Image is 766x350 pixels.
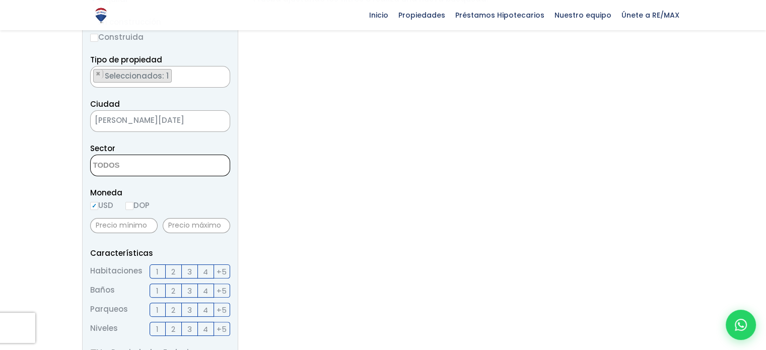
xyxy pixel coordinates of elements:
input: Precio mínimo [90,218,158,233]
span: 4 [203,265,208,278]
button: Remove item [94,69,103,79]
span: 3 [187,265,192,278]
span: 1 [156,304,159,316]
span: Baños [90,284,115,298]
span: Inicio [364,8,393,23]
input: USD [90,202,98,210]
span: × [215,117,220,126]
span: 3 [187,304,192,316]
span: × [219,69,224,79]
span: Parqueos [90,303,128,317]
span: Niveles [90,322,118,336]
span: +5 [217,304,227,316]
span: 4 [203,304,208,316]
button: Remove all items [219,69,225,79]
label: DOP [125,199,150,212]
span: Propiedades [393,8,450,23]
textarea: Search [91,66,96,88]
p: Características [90,247,230,259]
span: +5 [217,323,227,335]
span: SANTO DOMINGO DE GUZMÁN [91,113,204,127]
span: Tipo de propiedad [90,54,162,65]
span: 2 [171,323,175,335]
span: Sector [90,143,115,154]
input: Construida [90,34,98,42]
span: SANTO DOMINGO DE GUZMÁN [90,110,230,132]
label: Construida [90,31,230,43]
textarea: Search [91,155,188,177]
span: 2 [171,304,175,316]
span: 1 [156,323,159,335]
li: APARTAMENTO [93,69,172,83]
span: Moneda [90,186,230,199]
span: 2 [171,265,175,278]
span: +5 [217,285,227,297]
span: Únete a RE/MAX [616,8,684,23]
span: 3 [187,323,192,335]
span: 3 [187,285,192,297]
span: 1 [156,285,159,297]
span: × [96,69,101,79]
span: Préstamos Hipotecarios [450,8,549,23]
span: Nuestro equipo [549,8,616,23]
span: Habitaciones [90,264,143,278]
button: Remove all items [204,113,220,129]
span: 2 [171,285,175,297]
span: Seleccionados: 1 [104,71,171,81]
span: 4 [203,323,208,335]
span: +5 [217,265,227,278]
span: Ciudad [90,99,120,109]
img: Logo de REMAX [92,7,110,24]
span: 1 [156,265,159,278]
span: 4 [203,285,208,297]
input: Precio máximo [163,218,230,233]
input: DOP [125,202,133,210]
label: USD [90,199,113,212]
